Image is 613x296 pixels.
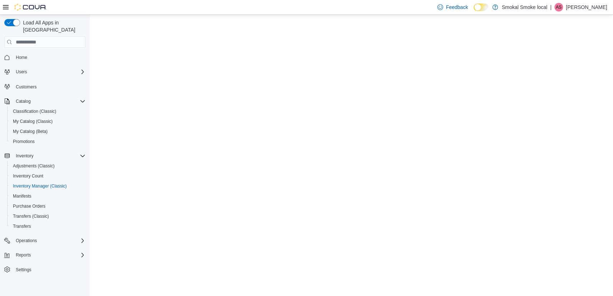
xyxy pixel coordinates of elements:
a: Customers [13,83,40,91]
button: Reports [1,250,88,260]
a: Settings [13,265,34,274]
span: Home [16,55,27,60]
a: Inventory Manager (Classic) [10,182,70,190]
span: Classification (Classic) [13,108,56,114]
span: Classification (Classic) [10,107,85,116]
button: Adjustments (Classic) [7,161,88,171]
button: Manifests [7,191,88,201]
a: My Catalog (Classic) [10,117,56,126]
span: Inventory Manager (Classic) [10,182,85,190]
span: Operations [16,238,37,244]
a: Home [13,53,30,62]
span: Inventory Manager (Classic) [13,183,67,189]
div: Adam Sanchez [554,3,563,11]
span: Promotions [13,139,35,144]
p: [PERSON_NAME] [566,3,607,11]
span: Reports [13,251,85,259]
button: Inventory Manager (Classic) [7,181,88,191]
span: Users [16,69,27,75]
span: Adjustments (Classic) [10,162,85,170]
button: Catalog [1,96,88,106]
button: Purchase Orders [7,201,88,211]
button: My Catalog (Beta) [7,126,88,137]
span: Settings [13,265,85,274]
span: Settings [16,267,31,273]
span: Inventory [13,152,85,160]
a: Promotions [10,137,38,146]
p: Smokal Smoke local [502,3,547,11]
button: Users [13,68,30,76]
button: Catalog [13,97,33,106]
span: Reports [16,252,31,258]
button: Operations [13,236,40,245]
span: Inventory [16,153,33,159]
button: Inventory [13,152,36,160]
span: Customers [13,82,85,91]
span: Inventory Count [13,173,43,179]
button: Home [1,52,88,63]
span: Inventory Count [10,172,85,180]
span: Adjustments (Classic) [13,163,55,169]
nav: Complex example [4,49,85,293]
button: Promotions [7,137,88,147]
span: Transfers (Classic) [10,212,85,221]
span: Catalog [13,97,85,106]
p: | [550,3,552,11]
span: AS [556,3,562,11]
button: Reports [13,251,34,259]
span: Users [13,68,85,76]
button: Inventory [1,151,88,161]
a: Purchase Orders [10,202,48,211]
button: Operations [1,236,88,246]
button: Users [1,67,88,77]
a: My Catalog (Beta) [10,127,51,136]
span: Load All Apps in [GEOGRAPHIC_DATA] [20,19,85,33]
span: Home [13,53,85,62]
span: Customers [16,84,37,90]
a: Classification (Classic) [10,107,59,116]
button: Classification (Classic) [7,106,88,116]
span: Transfers (Classic) [13,213,49,219]
a: Adjustments (Classic) [10,162,57,170]
button: Settings [1,264,88,275]
span: Operations [13,236,85,245]
span: My Catalog (Classic) [10,117,85,126]
input: Dark Mode [474,4,489,11]
a: Manifests [10,192,34,200]
span: My Catalog (Classic) [13,119,53,124]
img: Cova [14,4,47,11]
button: My Catalog (Classic) [7,116,88,126]
a: Inventory Count [10,172,46,180]
span: Promotions [10,137,85,146]
span: My Catalog (Beta) [10,127,85,136]
a: Transfers [10,222,34,231]
span: Purchase Orders [13,203,46,209]
span: Feedback [446,4,468,11]
span: Purchase Orders [10,202,85,211]
span: Manifests [13,193,31,199]
button: Transfers [7,221,88,231]
span: Manifests [10,192,85,200]
span: Transfers [13,223,31,229]
button: Customers [1,81,88,92]
span: Transfers [10,222,85,231]
span: My Catalog (Beta) [13,129,48,134]
span: Catalog [16,98,31,104]
button: Inventory Count [7,171,88,181]
a: Transfers (Classic) [10,212,52,221]
button: Transfers (Classic) [7,211,88,221]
